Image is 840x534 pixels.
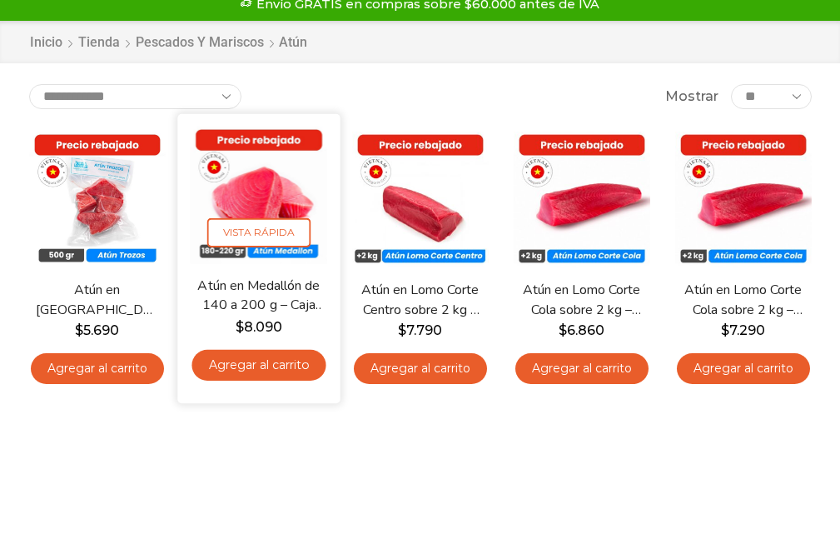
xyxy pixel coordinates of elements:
[75,322,83,338] span: $
[235,319,243,335] span: $
[235,319,281,335] bdi: 8.090
[31,353,164,384] a: Agregar al carrito: “Atún en Trozos - Caja 10 kg”
[135,33,265,52] a: Pescados y Mariscos
[206,218,310,247] span: Vista Rápida
[359,281,482,319] a: Atún en Lomo Corte Centro sobre 2 kg – Caja 20 kg
[721,322,765,338] bdi: 7.290
[515,353,649,384] a: Agregar al carrito: “Atún en Lomo Corte Cola sobre 2 kg - Silver - Caja 20 kg”
[559,322,567,338] span: $
[75,322,119,338] bdi: 5.690
[520,281,644,319] a: Atún en Lomo Corte Cola sobre 2 kg – Silver – Caja 20 kg
[77,33,121,52] a: Tienda
[677,353,810,384] a: Agregar al carrito: “Atún en Lomo Corte Cola sobre 2 kg - Gold – Caja 20 kg”
[354,353,487,384] a: Agregar al carrito: “Atún en Lomo Corte Centro sobre 2 kg - Caja 20 kg”
[29,84,241,109] select: Pedido de la tienda
[196,277,321,317] a: Atún en Medallón de 140 a 200 g – Caja 5 kg
[559,322,604,338] bdi: 6.860
[191,350,326,381] a: Agregar al carrito: “Atún en Medallón de 140 a 200 g - Caja 5 kg”
[721,322,729,338] span: $
[279,34,307,50] h1: Atún
[36,281,159,319] a: Atún en [GEOGRAPHIC_DATA] – Caja 10 kg
[665,87,718,107] span: Mostrar
[398,322,442,338] bdi: 7.790
[398,322,406,338] span: $
[29,33,307,52] nav: Breadcrumb
[29,33,63,52] a: Inicio
[682,281,805,319] a: Atún en Lomo Corte Cola sobre 2 kg – Gold – Caja 20 kg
